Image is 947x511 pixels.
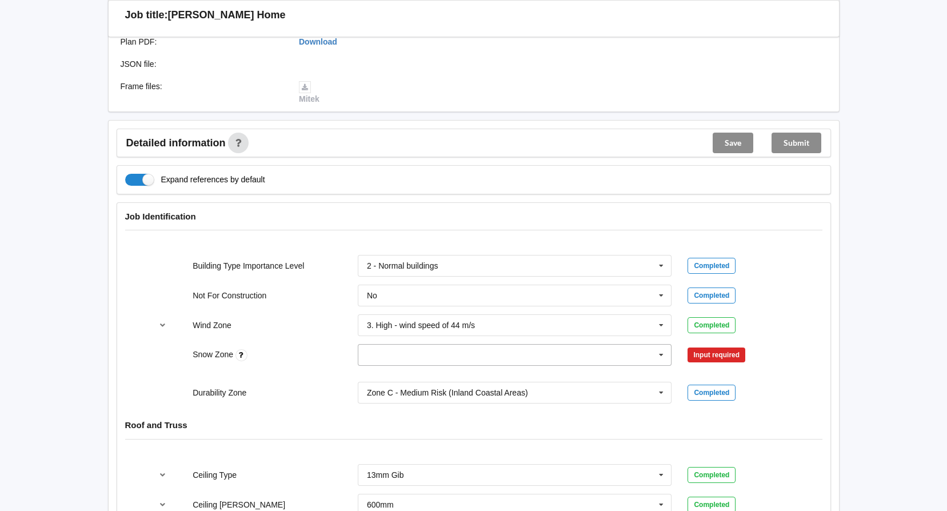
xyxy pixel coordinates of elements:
a: Mitek [299,82,319,103]
h3: [PERSON_NAME] Home [168,9,286,22]
div: Plan PDF : [113,36,291,47]
div: 3. High - wind speed of 44 m/s [367,321,475,329]
label: Ceiling Type [193,470,237,480]
h4: Roof and Truss [125,420,822,430]
div: 600mm [367,501,394,509]
h4: Job Identification [125,211,822,222]
div: JSON file : [113,58,291,70]
label: Snow Zone [193,350,235,359]
label: Wind Zone [193,321,231,330]
span: Detailed information [126,138,226,148]
div: Completed [688,385,736,401]
div: 2 - Normal buildings [367,262,438,270]
label: Durability Zone [193,388,246,397]
div: Completed [688,317,736,333]
button: reference-toggle [151,465,174,485]
div: Frame files : [113,81,291,105]
div: Input required [688,348,745,362]
div: No [367,292,377,300]
div: Completed [688,258,736,274]
label: Expand references by default [125,174,265,186]
label: Ceiling [PERSON_NAME] [193,500,285,509]
label: Building Type Importance Level [193,261,304,270]
div: Zone C - Medium Risk (Inland Coastal Areas) [367,389,528,397]
h3: Job title: [125,9,168,22]
div: 13mm Gib [367,471,404,479]
label: Not For Construction [193,291,266,300]
a: Download [299,37,337,46]
div: Completed [688,467,736,483]
div: Completed [688,288,736,304]
button: reference-toggle [151,315,174,336]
